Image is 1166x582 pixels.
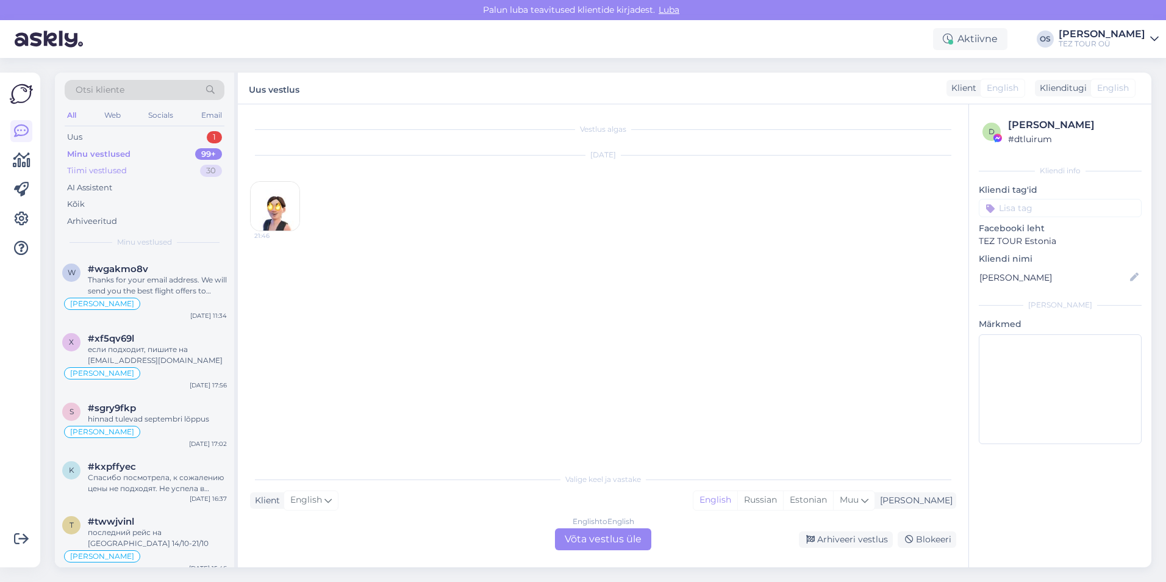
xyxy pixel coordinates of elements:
div: Vestlus algas [250,124,956,135]
input: Lisa nimi [979,271,1128,284]
div: TEZ TOUR OÜ [1059,39,1145,49]
span: #xf5qv69l [88,333,134,344]
label: Uus vestlus [249,80,299,96]
div: English to English [573,516,634,527]
div: [PERSON_NAME] [1059,29,1145,39]
div: OS [1037,31,1054,48]
div: 99+ [195,148,222,160]
div: [DATE] 17:56 [190,381,227,390]
div: Russian [737,491,783,509]
p: Märkmed [979,318,1142,331]
span: English [1097,82,1129,95]
p: TEZ TOUR Estonia [979,235,1142,248]
p: Kliendi nimi [979,253,1142,265]
span: 21:46 [254,231,300,240]
div: All [65,107,79,123]
div: hinnad tulevad septembri lõppus [88,414,227,425]
span: d [989,127,995,136]
div: Klient [250,494,280,507]
div: Blokeeri [898,531,956,548]
div: Socials [146,107,176,123]
div: [DATE] 17:02 [189,439,227,448]
span: [PERSON_NAME] [70,370,134,377]
span: Luba [655,4,683,15]
div: Спасибо посмотрела, к сожалению цены не подходят. Не успела в айрбалтике купить и теперь ищу друг... [88,472,227,494]
span: #twwjvinl [88,516,134,527]
span: x [69,337,74,347]
span: Muu [840,494,859,505]
span: [PERSON_NAME] [70,553,134,560]
div: [PERSON_NAME] [979,300,1142,311]
p: Facebooki leht [979,222,1142,235]
input: Lisa tag [979,199,1142,217]
div: [PERSON_NAME] [1008,118,1138,132]
div: [DATE] 16:37 [190,494,227,503]
span: w [68,268,76,277]
span: t [70,520,74,530]
img: Attachment [251,182,299,231]
div: Minu vestlused [67,148,131,160]
div: Klient [946,82,976,95]
div: AI Assistent [67,182,112,194]
div: Uus [67,131,82,143]
div: Kliendi info [979,165,1142,176]
div: [DATE] 11:34 [190,311,227,320]
a: [PERSON_NAME]TEZ TOUR OÜ [1059,29,1159,49]
div: Klienditugi [1035,82,1087,95]
div: Web [102,107,123,123]
div: Valige keel ja vastake [250,474,956,485]
div: English [693,491,737,509]
div: Arhiveeritud [67,215,117,228]
p: Kliendi tag'id [979,184,1142,196]
span: Otsi kliente [76,84,124,96]
div: Aktiivne [933,28,1007,50]
img: Askly Logo [10,82,33,106]
span: s [70,407,74,416]
span: #wgakmo8v [88,264,148,275]
div: # dtluirum [1008,132,1138,146]
div: Arhiveeri vestlus [799,531,893,548]
div: последний рейс на [GEOGRAPHIC_DATA] 14/10-21/10 [88,527,227,549]
div: если подходит, пишите на [EMAIL_ADDRESS][DOMAIN_NAME] [88,344,227,366]
div: 30 [200,165,222,177]
span: #kxpffyec [88,461,136,472]
span: #sgry9fkp [88,403,136,414]
span: [PERSON_NAME] [70,428,134,436]
div: [PERSON_NAME] [875,494,953,507]
div: [DATE] 15:46 [189,564,227,573]
div: 1 [207,131,222,143]
span: English [987,82,1018,95]
span: k [69,465,74,475]
div: Tiimi vestlused [67,165,127,177]
div: Kõik [67,198,85,210]
div: Thanks for your email address. We will send you the best flight offers to [GEOGRAPHIC_DATA] for y... [88,275,227,296]
div: Email [199,107,224,123]
span: English [290,494,322,507]
span: Minu vestlused [117,237,172,248]
div: Estonian [783,491,833,509]
span: [PERSON_NAME] [70,300,134,307]
div: [DATE] [250,149,956,160]
div: Võta vestlus üle [555,528,651,550]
